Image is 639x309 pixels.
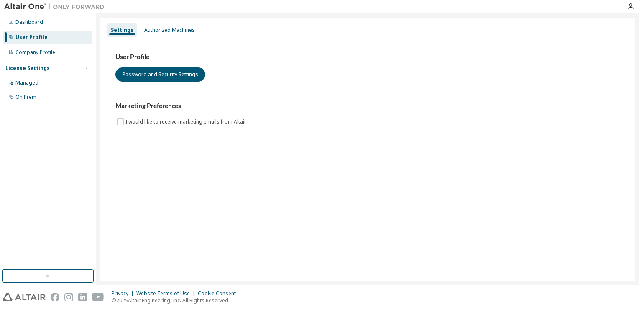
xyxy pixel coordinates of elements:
[115,67,205,82] button: Password and Security Settings
[115,53,620,61] h3: User Profile
[136,290,198,297] div: Website Terms of Use
[111,27,133,33] div: Settings
[15,49,55,56] div: Company Profile
[125,117,248,127] label: I would like to receive marketing emails from Altair
[15,80,38,86] div: Managed
[3,293,46,301] img: altair_logo.svg
[15,94,36,100] div: On Prem
[198,290,241,297] div: Cookie Consent
[15,34,48,41] div: User Profile
[115,102,620,110] h3: Marketing Preferences
[92,293,104,301] img: youtube.svg
[112,290,136,297] div: Privacy
[4,3,109,11] img: Altair One
[15,19,43,26] div: Dashboard
[112,297,241,304] p: © 2025 Altair Engineering, Inc. All Rights Reserved.
[144,27,195,33] div: Authorized Machines
[78,293,87,301] img: linkedin.svg
[51,293,59,301] img: facebook.svg
[64,293,73,301] img: instagram.svg
[5,65,50,72] div: License Settings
